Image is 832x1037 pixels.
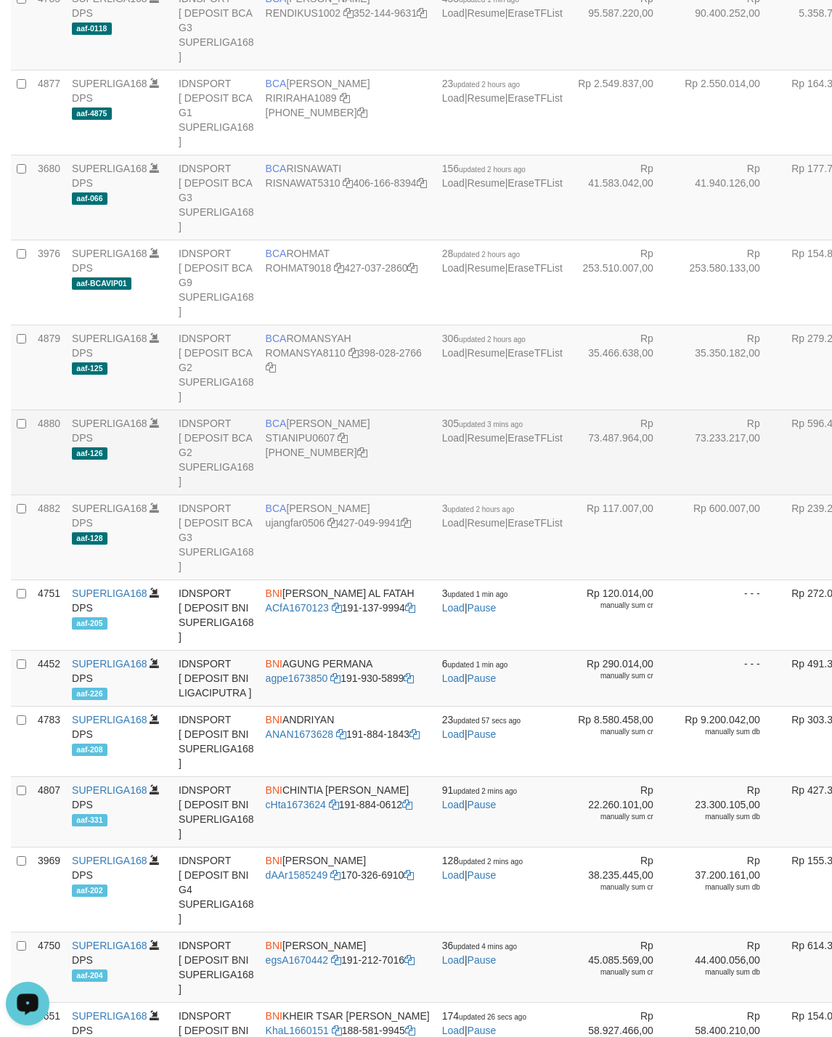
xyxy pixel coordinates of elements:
[72,163,147,174] a: SUPERLIGA168
[402,799,412,810] a: Copy 1918840612 to clipboard
[442,418,523,429] span: 305
[568,776,675,847] td: Rp 22.260.101,00
[442,714,521,740] span: |
[260,932,436,1002] td: [PERSON_NAME] 191-212-7016
[343,7,354,19] a: Copy RENDIKUS1002 to clipboard
[442,78,520,89] span: 23
[32,847,66,932] td: 3969
[260,579,436,650] td: [PERSON_NAME] AL FATAH 191-137-9994
[574,727,653,737] div: manually sum cr
[442,728,465,740] a: Load
[468,432,505,444] a: Resume
[66,240,173,325] td: DPS
[442,1010,526,1022] span: 174
[357,107,367,118] a: Copy 4062281611 to clipboard
[266,333,287,344] span: BCA
[266,92,337,104] a: RIRIRAHA1089
[681,967,760,977] div: manually sum db
[173,325,260,410] td: IDNSPORT [ DEPOSIT BCA G2 SUPERLIGA168 ]
[266,672,328,684] a: agpe1673850
[32,706,66,776] td: 4783
[72,587,147,599] a: SUPERLIGA168
[173,706,260,776] td: IDNSPORT [ DEPOSIT BNI SUPERLIGA168 ]
[453,943,517,951] span: updated 4 mins ago
[266,418,287,429] span: BCA
[72,784,147,796] a: SUPERLIGA168
[442,163,563,189] span: | |
[675,776,782,847] td: Rp 23.300.105,00
[468,602,497,614] a: Pause
[348,347,359,359] a: Copy ROMANSYA8110 to clipboard
[574,882,653,892] div: manually sum cr
[442,248,520,259] span: 28
[442,92,465,104] a: Load
[442,658,508,684] span: |
[675,495,782,579] td: Rp 600.007,00
[568,325,675,410] td: Rp 35.466.638,00
[507,432,562,444] a: EraseTFList
[574,601,653,611] div: manually sum cr
[336,728,346,740] a: Copy ANAN1673628 to clipboard
[404,672,414,684] a: Copy 1919305899 to clipboard
[442,587,508,599] span: 3
[173,932,260,1002] td: IDNSPORT [ DEPOSIT BNI SUPERLIGA168 ]
[681,727,760,737] div: manually sum db
[468,347,505,359] a: Resume
[442,503,563,529] span: | |
[507,177,562,189] a: EraseTFList
[72,884,107,897] span: aaf-202
[468,177,505,189] a: Resume
[675,932,782,1002] td: Rp 44.400.056,00
[32,650,66,706] td: 4452
[72,192,107,205] span: aaf-066
[72,277,131,290] span: aaf-BCAVIP01
[453,787,517,795] span: updated 2 mins ago
[32,495,66,579] td: 4882
[266,587,282,599] span: BNI
[72,78,147,89] a: SUPERLIGA168
[448,661,508,669] span: updated 1 min ago
[266,602,329,614] a: ACfA1670123
[338,432,348,444] a: Copy STIANIPU0607 to clipboard
[442,333,526,344] span: 306
[266,347,346,359] a: ROMANSYA8110
[442,7,465,19] a: Load
[72,532,107,545] span: aaf-128
[574,967,653,977] div: manually sum cr
[468,1025,497,1036] a: Pause
[507,517,562,529] a: EraseTFList
[266,714,282,725] span: BNI
[173,847,260,932] td: IDNSPORT [ DEPOSIT BNI G4 SUPERLIGA168 ]
[340,92,350,104] a: Copy RIRIRAHA1089 to clipboard
[442,1010,526,1036] span: |
[417,177,427,189] a: Copy 4061668394 to clipboard
[442,672,465,684] a: Load
[468,262,505,274] a: Resume
[72,23,112,35] span: aaf-0118
[409,728,420,740] a: Copy 1918841843 to clipboard
[72,503,147,514] a: SUPERLIGA168
[72,617,107,630] span: aaf-205
[266,855,282,866] span: BNI
[72,658,147,670] a: SUPERLIGA168
[72,744,107,756] span: aaf-208
[332,602,342,614] a: Copy ACfA1670123 to clipboard
[266,248,287,259] span: BCA
[266,1025,329,1036] a: KhaL1660151
[173,650,260,706] td: IDNSPORT [ DEPOSIT BNI LIGACIPUTRA ]
[468,672,497,684] a: Pause
[72,248,147,259] a: SUPERLIGA168
[675,70,782,155] td: Rp 2.550.014,00
[72,333,147,344] a: SUPERLIGA168
[260,240,436,325] td: ROHMAT 427-037-2860
[266,954,328,966] a: egsA1670442
[442,869,465,881] a: Load
[404,869,414,881] a: Copy 1703266910 to clipboard
[66,155,173,240] td: DPS
[72,107,112,120] span: aaf-4875
[468,869,497,881] a: Pause
[66,410,173,495] td: DPS
[266,262,332,274] a: ROHMAT9018
[675,410,782,495] td: Rp 73.233.217,00
[442,418,563,444] span: | |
